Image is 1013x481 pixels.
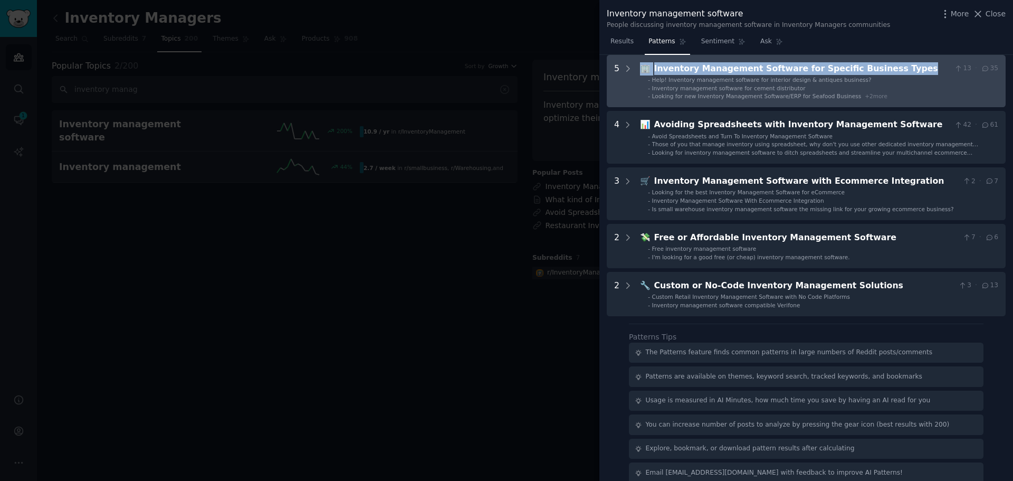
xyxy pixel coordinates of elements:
[646,372,922,382] div: Patterns are available on themes, keyword search, tracked keywords, and bookmarks
[979,177,981,186] span: ·
[648,253,650,261] div: -
[648,84,650,92] div: -
[648,245,650,252] div: -
[760,37,772,46] span: Ask
[648,133,650,140] div: -
[648,188,650,196] div: -
[652,294,850,300] span: Custom Retail Inventory Management Software with No Code Platforms
[646,396,931,405] div: Usage is measured in AI Minutes, how much time you save by having an AI read for you
[648,197,650,204] div: -
[954,64,971,73] span: 13
[645,33,690,55] a: Patterns
[972,8,1006,20] button: Close
[610,37,634,46] span: Results
[648,92,650,100] div: -
[648,293,650,300] div: -
[652,246,757,252] span: Free inventory management software
[614,62,619,100] div: 5
[652,77,872,83] span: Help! Inventory management software for interior design & antiques business?
[985,233,998,242] span: 6
[652,197,824,204] span: Inventory Management Software With Ecommerce Integration
[701,37,734,46] span: Sentiment
[648,205,650,213] div: -
[981,281,998,290] span: 13
[652,189,845,195] span: Looking for the best Inventory Management Software for eCommerce
[648,149,650,156] div: -
[648,140,650,148] div: -
[654,231,959,244] div: Free or Affordable Inventory Management Software
[648,301,650,309] div: -
[981,64,998,73] span: 35
[640,119,651,129] span: 📊
[614,118,619,156] div: 4
[648,37,675,46] span: Patterns
[652,206,954,212] span: Is small warehouse inventory management software the missing link for your growing ecommerce busi...
[986,8,1006,20] span: Close
[652,254,850,260] span: I'm looking for a good free (or cheap) inventory management software.
[607,33,637,55] a: Results
[954,120,971,130] span: 42
[640,63,651,73] span: 🏢
[646,348,933,357] div: The Patterns feature finds common patterns in large numbers of Reddit posts/comments
[654,62,950,76] div: Inventory Management Software for Specific Business Types
[975,64,977,73] span: ·
[646,468,903,478] div: Email [EMAIL_ADDRESS][DOMAIN_NAME] with feedback to improve AI Patterns!
[962,233,976,242] span: 7
[652,141,979,155] span: Those of you that manage inventory using spreadsheet, why don't you use other dedicated inventory...
[648,76,650,83] div: -
[614,231,619,261] div: 2
[646,420,950,430] div: You can increase number of posts to analyze by pressing the gear icon (best results with 200)
[607,21,891,30] div: People discussing inventory management software in Inventory Managers communities
[640,280,651,290] span: 🔧
[962,177,976,186] span: 2
[757,33,787,55] a: Ask
[654,118,950,131] div: Avoiding Spreadsheets with Inventory Management Software
[652,133,833,139] span: Avoid Spreadsheets and Turn To Inventory Management Software
[654,175,959,188] div: Inventory Management Software with Ecommerce Integration
[646,444,855,454] div: Explore, bookmark, or download pattern results after calculating
[951,8,969,20] span: More
[985,177,998,186] span: 7
[975,120,977,130] span: ·
[614,279,619,309] div: 2
[940,8,969,20] button: More
[640,176,651,186] span: 🛒
[614,175,619,213] div: 3
[607,7,891,21] div: Inventory management software
[865,93,887,99] span: + 2 more
[652,149,973,163] span: Looking for inventory management software to ditch spreadsheets and streamline your multichannel ...
[652,85,806,91] span: Inventory management software for cement distributor
[652,302,800,308] span: Inventory management software compatible Verifone
[652,93,862,99] span: Looking for new Inventory Management Software/ERP for Seafood Business
[958,281,971,290] span: 3
[629,333,676,341] label: Patterns Tips
[979,233,981,242] span: ·
[640,232,651,242] span: 💸
[654,279,954,293] div: Custom or No-Code Inventory Management Solutions
[975,281,977,290] span: ·
[981,120,998,130] span: 61
[697,33,749,55] a: Sentiment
